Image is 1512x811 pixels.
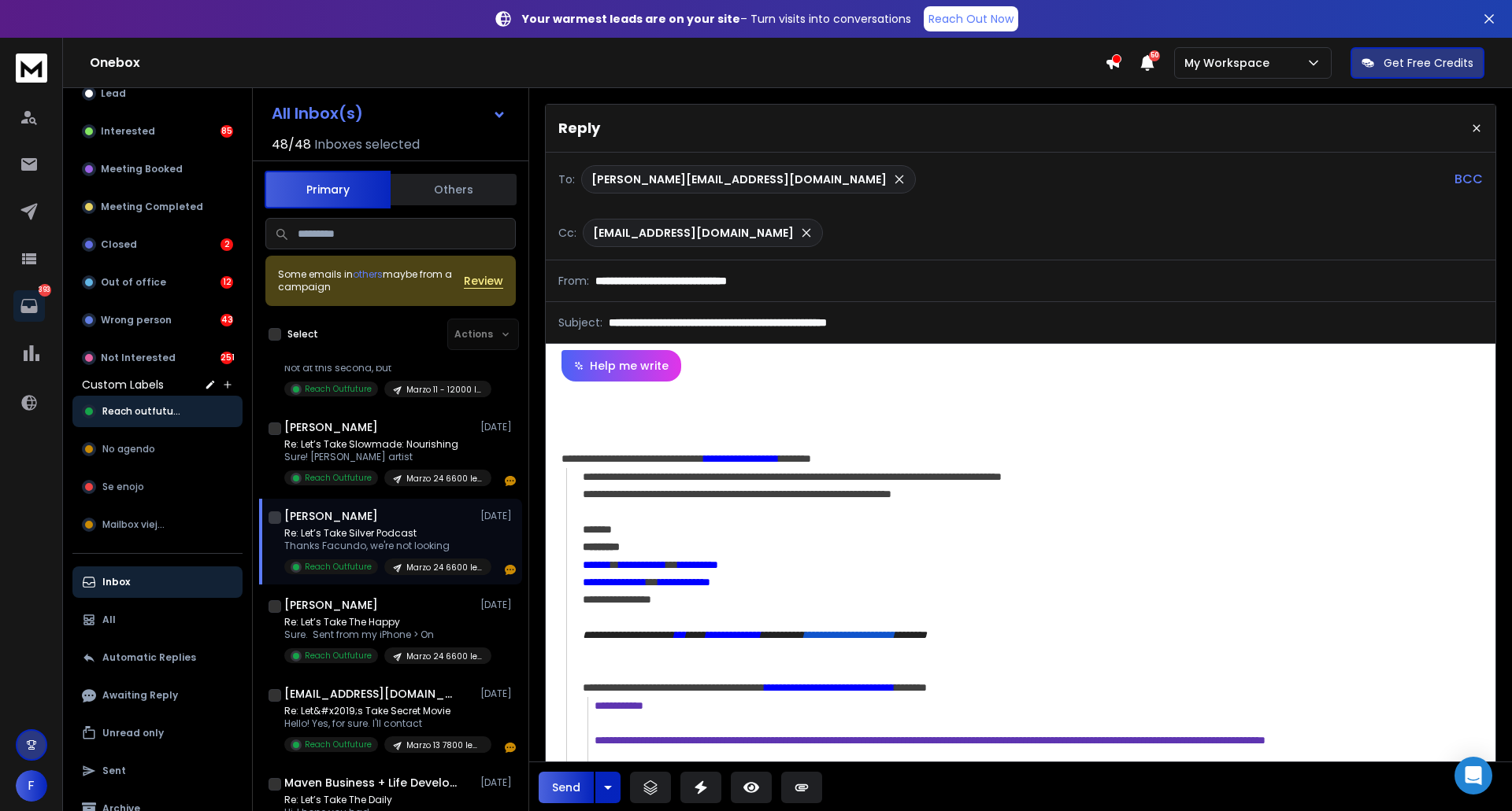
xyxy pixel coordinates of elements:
[102,518,169,531] span: Mailbox viejos
[72,153,243,185] button: Meeting Booked
[284,362,473,374] p: Not at this second, but
[102,443,155,455] span: No agendo
[102,689,178,702] p: Awaiting Reply
[924,6,1018,31] a: Reach Out Now
[72,680,243,711] button: Awaiting Reply
[539,772,594,803] button: Send
[558,273,589,289] p: From:
[101,238,137,251] p: Closed
[101,201,203,213] p: Meeting Completed
[101,87,126,100] p: Lead
[480,421,516,433] p: [DATE]
[305,561,372,573] p: Reach Outfuture
[72,229,243,260] button: Closed2
[464,273,503,289] button: Review
[480,688,516,700] p: [DATE]
[284,540,473,552] p: Thanks Facundo, we're not looking
[72,471,243,503] button: Se enojo
[928,11,1014,27] p: Reach Out Now
[102,651,196,664] p: Automatic Replies
[259,98,519,129] button: All Inbox(s)
[102,481,144,493] span: Se enojo
[305,383,372,395] p: Reach Outfuture
[220,314,233,326] div: 43
[1384,55,1473,71] p: Get Free Credits
[72,433,243,465] button: No agendo
[272,135,311,154] span: 48 / 48
[1184,55,1276,71] p: My Workspace
[72,191,243,223] button: Meeting Completed
[406,384,482,396] p: Marzo 11 - 12000 leads G Personal
[591,171,887,187] p: [PERSON_NAME][EMAIL_ADDRESS][DOMAIN_NAME]
[1149,50,1160,61] span: 50
[101,276,166,289] p: Out of office
[305,472,372,484] p: Reach Outfuture
[353,267,383,281] span: others
[72,78,243,109] button: Lead
[284,686,458,702] h1: [EMAIL_ADDRESS][DOMAIN_NAME]
[72,642,243,673] button: Automatic Replies
[72,604,243,636] button: All
[561,350,681,382] button: Help me write
[480,599,516,611] p: [DATE]
[220,238,233,251] div: 2
[558,117,600,139] p: Reply
[522,11,911,27] p: – Turn visits into conversations
[90,53,1105,72] h1: Onebox
[284,597,378,613] h1: [PERSON_NAME]
[314,135,420,154] h3: Inboxes selected
[391,172,517,207] button: Others
[16,770,47,802] button: F
[72,267,243,298] button: Out of office12
[72,116,243,147] button: Interested85
[406,562,482,573] p: Marzo 24 6600 leads
[102,576,130,588] p: Inbox
[406,739,482,751] p: Marzo 13 7800 leads
[284,527,473,540] p: Re: Let’s Take Silver Podcast
[101,163,183,175] p: Meeting Booked
[102,727,164,739] p: Unread only
[1455,757,1492,794] div: Open Intercom Messenger
[284,419,378,435] h1: [PERSON_NAME]
[72,304,243,336] button: Wrong person43
[305,650,372,662] p: Reach Outfuture
[13,290,45,322] a: 393
[72,717,243,749] button: Unread only
[72,342,243,374] button: Not Interested251
[1351,47,1484,79] button: Get Free Credits
[72,396,243,427] button: Reach outfuture
[284,508,378,524] h1: [PERSON_NAME]
[480,510,516,522] p: [DATE]
[284,705,473,717] p: Re: Let&#x2019;s Take Secret Movie
[101,314,172,326] p: Wrong person
[480,776,516,789] p: [DATE]
[406,651,482,662] p: Marzo 24 6600 leads
[284,794,473,806] p: Re: Let’s Take The Daily
[284,438,473,451] p: Re: Let’s Take Slowmade: Nourishing
[284,616,473,629] p: Re: Let’s Take The Happy
[522,11,740,27] strong: Your warmest leads are on your site
[265,171,391,208] button: Primary
[72,509,243,540] button: Mailbox viejos
[16,53,47,83] img: logo
[406,473,482,485] p: Marzo 24 6600 leads
[305,739,372,750] p: Reach Outfuture
[102,614,116,626] p: All
[558,225,576,241] p: Cc:
[284,629,473,641] p: Sure. Sent from my iPhone > On
[1455,170,1483,189] p: BCC
[102,405,182,418] span: Reach outfuture
[278,268,464,293] div: Some emails in maybe from a campaign
[287,328,318,341] label: Select
[558,171,575,187] p: To:
[102,765,126,777] p: Sent
[82,377,164,393] h3: Custom Labels
[101,352,176,364] p: Not Interested
[39,284,51,297] p: 393
[272,105,363,121] h1: All Inbox(s)
[284,775,458,791] h1: Maven Business + Life Development
[284,717,473,730] p: Hello! Yes, for sure. I'll contact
